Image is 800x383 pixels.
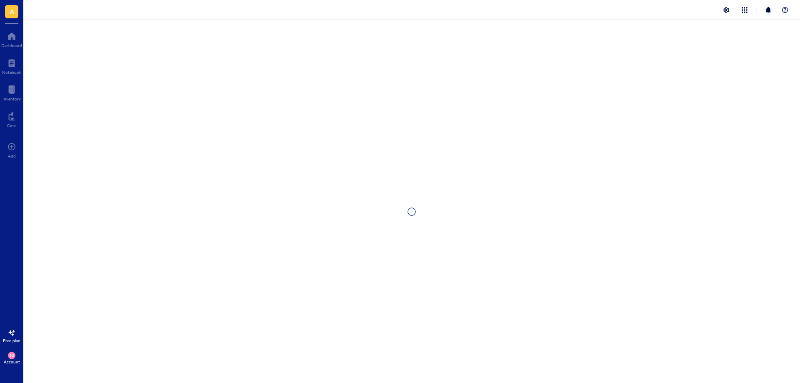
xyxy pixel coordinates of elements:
div: Notebook [2,70,21,75]
span: EU [10,353,14,357]
div: Account [4,359,20,364]
a: Inventory [2,83,21,101]
div: Add [8,153,16,158]
a: Core [7,110,16,128]
a: Dashboard [1,30,22,48]
span: A [10,6,14,17]
a: Notebook [2,56,21,75]
div: Core [7,123,16,128]
div: Inventory [2,96,21,101]
div: Free plan [3,338,20,343]
div: Dashboard [1,43,22,48]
